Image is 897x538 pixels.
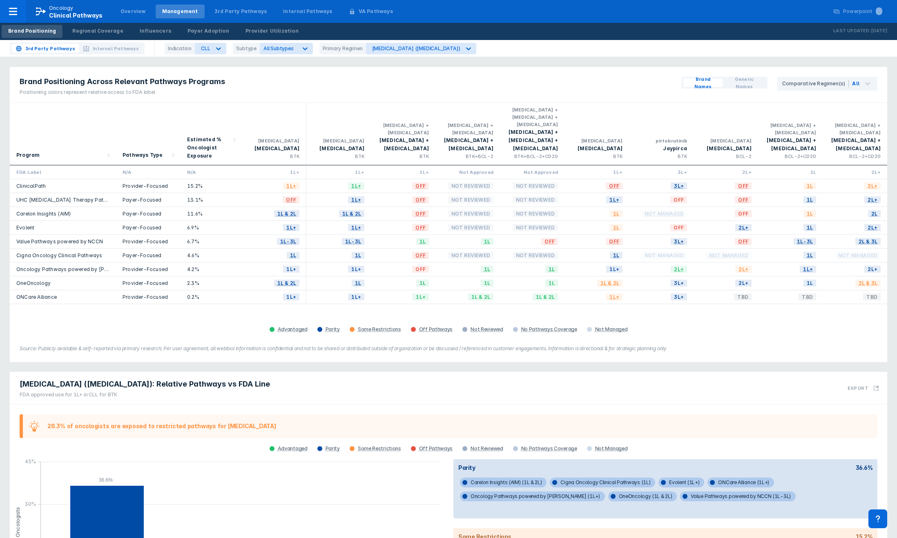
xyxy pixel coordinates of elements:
[683,78,723,87] button: Brand Names
[735,265,752,274] span: 2L+
[765,153,816,160] div: BCL-2+CD20
[671,292,687,302] span: 3L+
[72,27,123,35] div: Regional Coverage
[277,4,339,18] a: Internal Pathways
[864,181,881,191] span: 2L+
[181,25,236,38] a: Payer Adoption
[2,25,62,38] a: Brand Positioning
[245,27,299,35] div: Provider Utilization
[283,181,299,191] span: 1L+
[595,326,628,333] div: Not Managed
[848,385,868,391] h3: Export
[187,27,229,35] div: Payer Adoption
[610,223,623,232] span: 1L
[442,136,493,153] div: [MEDICAL_DATA] + [MEDICAL_DATA]
[49,4,74,12] p: Oncology
[442,169,493,176] div: Not Approved
[513,209,558,218] span: Not Reviewed
[687,76,719,90] span: Brand Names
[641,209,687,218] span: Not Managed
[348,265,364,274] span: 1L+
[442,153,493,160] div: BTK+BCL-2
[326,445,340,452] div: Parity
[20,345,877,352] figcaption: Source: Publicly available & self-reported via primary research; Per user agreement, all webtool ...
[372,45,460,51] div: [MEDICAL_DATA] ([MEDICAL_DATA])
[416,237,429,246] span: 1L
[16,197,120,203] a: UHC [MEDICAL_DATA] Therapy Pathways
[412,251,429,260] span: OFF
[448,209,493,218] span: Not Reviewed
[16,238,103,245] a: Value Pathways powered by NCCN
[187,266,235,273] div: 4.2%
[412,223,429,232] span: OFF
[726,76,763,90] span: Generic Names
[123,266,174,273] div: Provider-Focused
[359,8,393,15] div: VA Pathways
[123,280,174,287] div: Provider-Focused
[671,237,687,246] span: 3L+
[471,445,503,452] div: Not Reviewed
[348,195,364,205] span: 1L+
[606,292,623,302] span: 1L+
[377,136,429,153] div: [MEDICAL_DATA] + [MEDICAL_DATA]
[606,265,623,274] span: 1L+
[636,153,687,160] div: BTK
[700,169,752,176] div: 2L+
[313,169,364,176] div: 1L+
[377,122,429,136] div: [MEDICAL_DATA] + [MEDICAL_DATA]
[123,252,174,259] div: Payer-Focused
[606,237,623,246] span: OFF
[610,209,623,218] span: 1L
[278,445,308,452] div: Advantaged
[852,80,859,87] div: All
[283,8,332,15] div: Internal Pathways
[442,122,493,136] div: [MEDICAL_DATA] + [MEDICAL_DATA]
[533,292,558,302] span: 1L & 2L
[610,251,623,260] span: 1L
[123,182,174,189] div: Provider-Focused
[606,181,623,191] span: OFF
[521,326,577,333] div: No Pathways Coverage
[233,43,260,54] div: Subtype
[671,265,687,274] span: 2L+
[313,145,364,153] div: [MEDICAL_DATA]
[706,251,752,260] span: Not Managed
[133,25,178,38] a: Influencers
[352,278,364,288] span: 1L
[187,136,230,160] div: Estimated % Oncologist Exposure
[187,196,235,203] div: 13.1%
[358,445,401,452] div: Some Restrictions
[277,237,299,246] span: 1L-3L
[25,501,36,507] tspan: 30%
[671,278,687,288] span: 3L+
[571,145,623,153] div: [MEDICAL_DATA]
[597,278,623,288] span: 1L & 2L
[16,225,34,231] a: Evolent
[123,293,174,300] div: Provider-Focused
[636,145,687,153] div: Jaypirca
[278,326,308,333] div: Advantaged
[448,223,493,232] span: Not Reviewed
[868,509,887,528] div: Contact Support
[66,25,129,38] a: Regional Coverage
[156,4,205,18] a: Management
[513,251,558,260] span: Not Reviewed
[313,153,364,160] div: BTK
[16,151,40,159] div: Program
[803,223,816,232] span: 1L
[545,265,558,274] span: 1L
[829,169,881,176] div: 2L+
[348,292,364,302] span: 1L+
[20,89,225,96] div: Positioning colors represent relative access to FDA label
[700,137,752,145] div: [MEDICAL_DATA]
[93,45,139,52] span: Internal Pathways
[723,78,766,87] button: Generic Names
[864,265,881,274] span: 2L+
[165,43,195,54] div: Indication
[20,391,270,398] div: FDA approved use for 1L+ in CLL for BTK
[871,27,887,35] p: [DATE]
[248,153,299,160] div: BTK
[123,238,174,245] div: Provider-Focused
[856,464,873,471] div: 36.6%
[829,136,881,153] div: [MEDICAL_DATA] + [MEDICAL_DATA]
